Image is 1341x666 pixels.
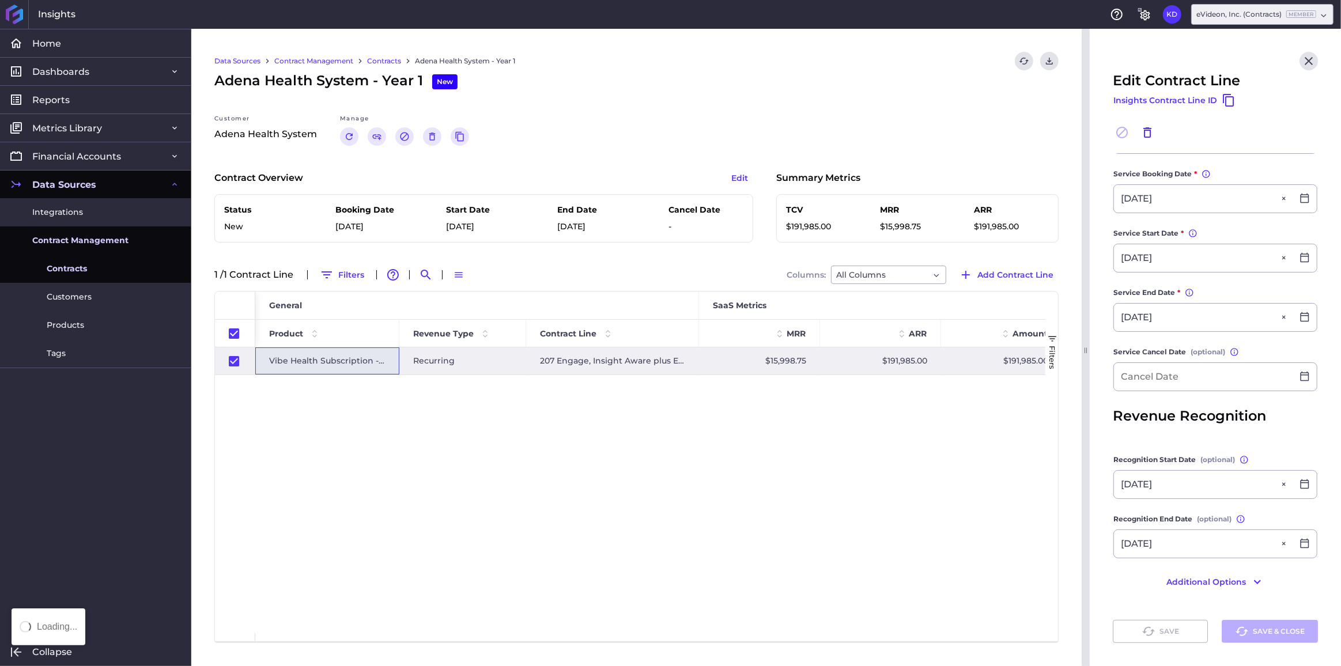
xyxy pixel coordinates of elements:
[1196,9,1316,20] div: eVideon, Inc. (Contracts)
[423,127,441,146] button: Delete
[315,266,369,284] button: Filters
[1286,10,1316,18] ins: Member
[1279,244,1293,272] button: Close
[1114,185,1293,213] input: Select Date
[831,266,946,284] div: Dropdown select
[432,74,458,89] div: New
[32,122,102,134] span: Metrics Library
[1113,287,1175,298] span: Service End Date
[1279,530,1293,558] button: Close
[399,347,526,374] div: Recurring
[668,204,743,216] p: Cancel Date
[1135,5,1154,24] button: General Settings
[335,221,410,233] p: [DATE]
[836,268,886,282] span: All Columns
[269,300,302,311] span: General
[340,114,469,127] div: Manage
[1279,471,1293,498] button: Close
[557,204,632,216] p: End Date
[32,66,89,78] span: Dashboards
[1113,454,1196,466] span: Recognition Start Date
[340,127,358,146] button: Renew
[1114,304,1293,331] input: Select Date
[880,221,955,233] p: $15,998.75
[787,271,826,279] span: Columns:
[787,328,806,339] span: MRR
[32,179,96,191] span: Data Sources
[215,347,255,375] div: Press SPACE to deselect this row.
[395,127,414,146] button: Cancel
[1138,123,1157,142] button: Delete
[1114,471,1293,498] input: Select Date
[367,56,401,66] a: Contracts
[47,263,87,275] span: Contracts
[1197,513,1232,525] span: (optional)
[776,171,860,185] p: Summary Metrics
[214,171,303,185] p: Contract Overview
[274,56,353,66] a: Contract Management
[214,270,300,279] div: 1 / 1 Contract Line
[417,266,435,284] button: Search by
[37,622,77,631] div: Loading...
[447,221,522,233] p: [DATE]
[32,37,61,50] span: Home
[1191,4,1334,25] div: Dropdown select
[32,234,129,247] span: Contract Management
[1113,406,1266,426] span: Revenue Recognition
[1013,328,1048,339] span: Amount
[1113,168,1192,180] span: Service Booking Date
[214,114,317,127] div: Customer
[32,94,70,106] span: Reports
[214,127,317,141] p: Adena Health System
[1108,5,1126,24] button: Help
[47,347,66,360] span: Tags
[699,347,820,374] div: $15,998.75
[668,221,743,233] p: -
[557,221,632,233] p: [DATE]
[954,266,1059,284] button: Add Contract Line
[214,56,260,66] a: Data Sources
[1191,346,1225,358] span: (optional)
[1114,244,1293,272] input: Select Date
[47,319,84,331] span: Products
[224,204,299,216] p: Status
[1300,52,1318,70] button: Close
[1113,70,1240,91] span: Edit Contract Line
[974,204,1049,216] p: ARR
[368,127,386,146] button: Link
[32,206,83,218] span: Integrations
[786,204,861,216] p: TCV
[1048,346,1057,369] span: Filters
[1113,346,1186,358] span: Service Cancel Date
[1113,94,1217,107] span: Insights Contract Line ID
[214,70,458,91] span: Adena Health System - Year 1
[786,221,861,233] p: $191,985.00
[335,204,410,216] p: Booking Date
[1040,52,1059,70] button: Download
[880,204,955,216] p: MRR
[224,221,299,233] p: New
[941,347,1062,374] div: $191,985.00
[1113,513,1192,525] span: Recognition End Date
[1279,304,1293,331] button: Close
[526,347,699,374] div: 207 Engage, Insight Aware plus Education Content
[1113,228,1178,239] span: Service Start Date
[974,221,1049,233] p: $191,985.00
[447,204,522,216] p: Start Date
[713,300,766,311] span: SaaS Metrics
[413,328,474,339] span: Revenue Type
[1113,573,1318,591] button: Additional Options
[1200,454,1235,466] span: (optional)
[540,328,596,339] span: Contract Line
[1114,363,1293,391] input: Cancel Date
[1279,185,1293,213] button: Close
[47,291,92,303] span: Customers
[415,56,515,66] a: Adena Health System - Year 1
[1163,5,1181,24] button: User Menu
[1113,91,1236,109] button: Insights Contract Line ID
[32,150,121,162] span: Financial Accounts
[269,348,386,374] span: Vibe Health Subscription - Recurring
[977,268,1053,281] span: Add Contract Line
[726,169,753,187] button: Edit
[1114,530,1293,558] input: Select Date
